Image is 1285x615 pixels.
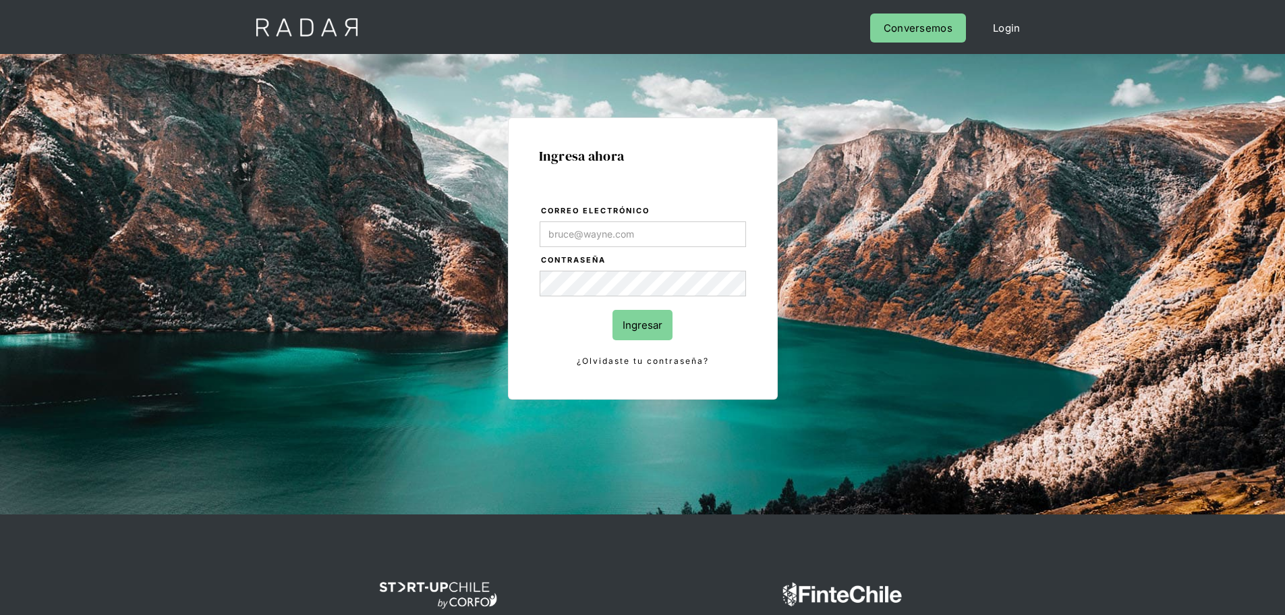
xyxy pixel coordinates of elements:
input: Ingresar [612,310,673,340]
form: Login Form [539,204,747,369]
a: Login [979,14,1034,43]
input: bruce@wayne.com [540,221,746,247]
a: ¿Olvidaste tu contraseña? [540,354,746,369]
h1: Ingresa ahora [539,149,747,163]
label: Contraseña [541,254,746,267]
a: Conversemos [870,14,966,43]
label: Correo electrónico [541,205,746,218]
